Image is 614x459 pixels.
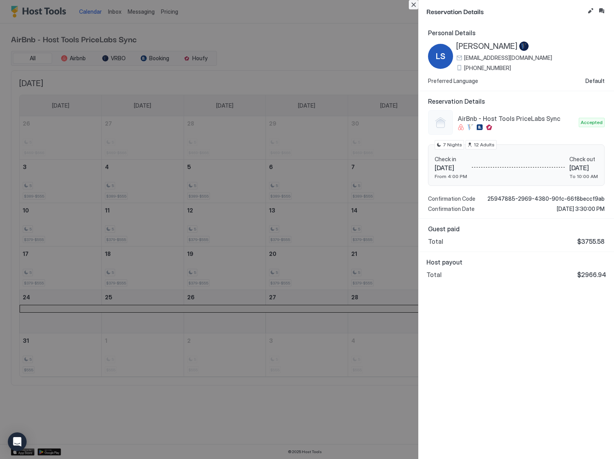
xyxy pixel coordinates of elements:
[428,97,605,105] span: Reservation Details
[426,271,442,279] span: Total
[428,238,443,245] span: Total
[569,156,598,163] span: Check out
[426,258,606,266] span: Host payout
[443,141,462,148] span: 7 Nights
[436,50,445,62] span: LS
[456,41,518,51] span: [PERSON_NAME]
[435,173,467,179] span: From 4:00 PM
[557,205,605,212] span: [DATE] 3:30:00 PM
[577,238,605,245] span: $3755.58
[577,271,606,279] span: $2966.94
[581,119,603,126] span: Accepted
[474,141,495,148] span: 12 Adults
[426,6,584,16] span: Reservation Details
[488,195,605,202] span: 25947885-2969-4380-90fc-66f8beccf9ab
[597,6,606,16] button: Inbox
[585,77,605,85] span: Default
[428,195,475,202] span: Confirmation Code
[428,205,475,212] span: Confirmation Date
[464,65,511,72] span: [PHONE_NUMBER]
[464,54,552,61] span: [EMAIL_ADDRESS][DOMAIN_NAME]
[569,173,598,179] span: To 10:00 AM
[458,115,576,122] span: AirBnb - Host Tools PriceLabs Sync
[428,29,605,37] span: Personal Details
[428,77,478,85] span: Preferred Language
[586,6,595,16] button: Edit reservation
[428,225,605,233] span: Guest paid
[435,156,467,163] span: Check in
[569,164,598,172] span: [DATE]
[435,164,467,172] span: [DATE]
[8,432,27,451] div: Open Intercom Messenger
